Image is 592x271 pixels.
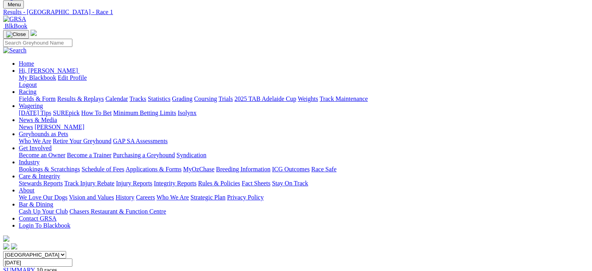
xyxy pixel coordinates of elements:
a: Industry [19,159,40,165]
a: Contact GRSA [19,215,56,222]
a: News [19,124,33,130]
a: Calendar [105,95,128,102]
a: Cash Up Your Club [19,208,68,215]
span: BlkBook [5,23,27,29]
button: Toggle navigation [3,0,24,9]
a: Statistics [148,95,171,102]
a: Track Maintenance [320,95,368,102]
a: Rules & Policies [198,180,240,187]
a: News & Media [19,117,57,123]
a: Edit Profile [58,74,87,81]
a: Bar & Dining [19,201,53,208]
a: Results & Replays [57,95,104,102]
a: Careers [136,194,155,201]
a: ICG Outcomes [272,166,309,172]
a: Grading [172,95,193,102]
a: Stewards Reports [19,180,63,187]
a: Track Injury Rebate [64,180,114,187]
div: News & Media [19,124,589,131]
a: How To Bet [81,109,112,116]
a: Trials [218,95,233,102]
img: logo-grsa-white.png [31,30,37,36]
a: About [19,187,34,194]
a: Logout [19,81,37,88]
a: Vision and Values [69,194,114,201]
a: Privacy Policy [227,194,264,201]
div: Greyhounds as Pets [19,138,589,145]
input: Search [3,39,72,47]
a: BlkBook [3,23,27,29]
div: Care & Integrity [19,180,589,187]
a: Results - [GEOGRAPHIC_DATA] - Race 1 [3,9,589,16]
a: History [115,194,134,201]
span: Hi, [PERSON_NAME] [19,67,78,74]
a: We Love Our Dogs [19,194,67,201]
div: Racing [19,95,589,102]
a: Greyhounds as Pets [19,131,68,137]
a: Applications & Forms [126,166,182,172]
a: Become a Trainer [67,152,112,158]
a: Home [19,60,34,67]
div: About [19,194,589,201]
a: Integrity Reports [154,180,196,187]
a: Weights [298,95,318,102]
a: Fields & Form [19,95,56,102]
a: Breeding Information [216,166,270,172]
a: Retire Your Greyhound [53,138,112,144]
a: Tracks [130,95,146,102]
a: My Blackbook [19,74,56,81]
a: Minimum Betting Limits [113,109,176,116]
a: Hi, [PERSON_NAME] [19,67,79,74]
a: Chasers Restaurant & Function Centre [69,208,166,215]
div: Wagering [19,109,589,117]
img: logo-grsa-white.png [3,235,9,242]
a: Wagering [19,102,43,109]
div: Bar & Dining [19,208,589,215]
a: MyOzChase [183,166,214,172]
a: [DATE] Tips [19,109,51,116]
a: Injury Reports [116,180,152,187]
a: Strategic Plan [191,194,225,201]
input: Select date [3,258,72,267]
div: Get Involved [19,152,589,159]
img: Search [3,47,27,54]
a: Login To Blackbook [19,222,70,229]
img: GRSA [3,16,26,23]
button: Toggle navigation [3,30,29,39]
a: [PERSON_NAME] [34,124,84,130]
img: facebook.svg [3,243,9,249]
a: Care & Integrity [19,173,60,179]
a: Schedule of Fees [81,166,124,172]
a: SUREpick [53,109,79,116]
a: Become an Owner [19,152,65,158]
a: Isolynx [178,109,196,116]
a: Coursing [194,95,217,102]
img: twitter.svg [11,243,17,249]
div: Hi, [PERSON_NAME] [19,74,589,88]
a: Race Safe [311,166,336,172]
div: Industry [19,166,589,173]
a: Fact Sheets [242,180,270,187]
img: Close [6,31,26,38]
a: 2025 TAB Adelaide Cup [234,95,296,102]
a: Who We Are [157,194,189,201]
a: Syndication [176,152,206,158]
a: Racing [19,88,36,95]
a: Purchasing a Greyhound [113,152,175,158]
a: GAP SA Assessments [113,138,168,144]
a: Who We Are [19,138,51,144]
a: Get Involved [19,145,52,151]
a: Bookings & Scratchings [19,166,80,172]
span: Menu [8,2,21,7]
a: Stay On Track [272,180,308,187]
